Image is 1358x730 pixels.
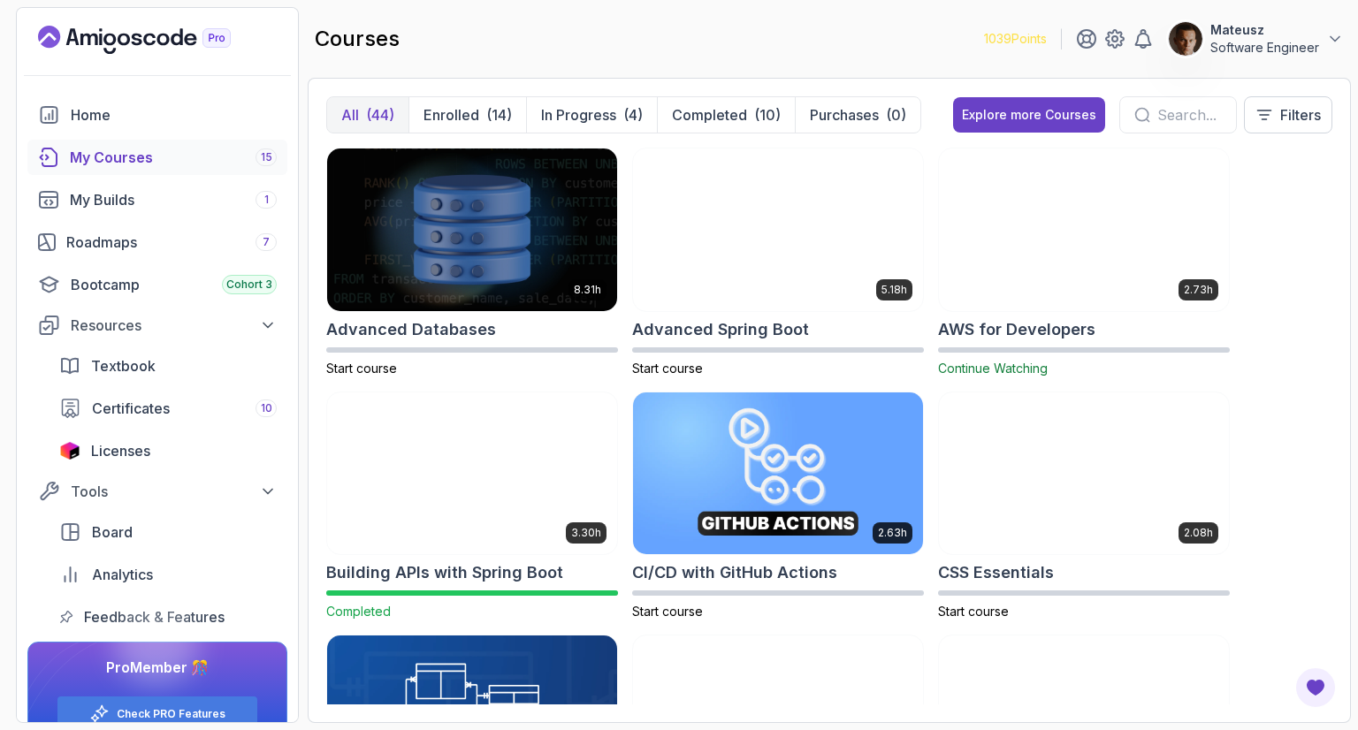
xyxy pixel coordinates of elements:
p: In Progress [541,104,616,125]
button: Completed(10) [657,97,795,133]
button: Filters [1244,96,1332,133]
img: Building APIs with Spring Boot card [327,392,617,555]
span: Feedback & Features [84,606,225,627]
h2: Advanced Databases [326,317,496,342]
div: (0) [886,104,906,125]
button: Tools [27,475,287,507]
span: 15 [261,150,272,164]
h2: CI/CD with GitHub Actions [632,560,837,585]
a: builds [27,182,287,217]
p: 2.63h [878,526,907,540]
span: Licenses [91,440,150,461]
p: All [341,104,359,125]
button: Resources [27,309,287,341]
span: Start course [938,604,1009,619]
a: Landing page [38,26,271,54]
button: Open Feedback Button [1294,666,1337,709]
img: CSS Essentials card [939,392,1229,555]
p: Enrolled [423,104,479,125]
p: 5.18h [881,283,907,297]
a: Check PRO Features [117,707,225,721]
h2: Building APIs with Spring Boot [326,560,563,585]
button: user profile imageMateuszSoftware Engineer [1168,21,1344,57]
p: Completed [672,104,747,125]
h2: courses [315,25,400,53]
span: Start course [632,361,703,376]
span: Analytics [92,564,153,585]
a: board [49,514,287,550]
button: Explore more Courses [953,97,1105,133]
span: Continue Watching [938,361,1048,376]
p: Filters [1280,104,1321,125]
a: licenses [49,433,287,468]
div: (44) [366,104,394,125]
div: (14) [486,104,512,125]
span: Board [92,521,133,543]
div: Explore more Courses [962,106,1096,124]
div: (4) [623,104,643,125]
img: AWS for Developers card [939,148,1229,311]
img: user profile image [1169,22,1202,56]
img: CI/CD with GitHub Actions card [633,392,923,555]
p: 3.30h [571,526,601,540]
div: My Builds [70,189,277,210]
img: jetbrains icon [59,442,80,460]
div: Tools [71,481,277,502]
img: Advanced Databases card [327,148,617,311]
p: 2.08h [1184,526,1213,540]
a: AWS for Developers card2.73hAWS for DevelopersContinue Watching [938,148,1230,377]
p: 1039 Points [984,30,1047,48]
p: 2.73h [1184,283,1213,297]
img: Advanced Spring Boot card [633,148,923,311]
a: bootcamp [27,267,287,302]
h2: Advanced Spring Boot [632,317,809,342]
span: Cohort 3 [226,278,272,292]
button: All(44) [327,97,408,133]
a: analytics [49,557,287,592]
span: 7 [263,235,270,249]
a: textbook [49,348,287,384]
span: 10 [261,401,272,415]
span: Certificates [92,398,170,419]
div: (10) [754,104,781,125]
a: certificates [49,391,287,426]
div: Home [71,104,277,125]
a: courses [27,140,287,175]
button: In Progress(4) [526,97,657,133]
span: Start course [632,604,703,619]
a: Building APIs with Spring Boot card3.30hBuilding APIs with Spring BootCompleted [326,392,618,621]
input: Search... [1157,104,1222,125]
a: home [27,97,287,133]
span: Completed [326,604,391,619]
h2: CSS Essentials [938,560,1054,585]
div: Roadmaps [66,232,277,253]
span: Textbook [91,355,156,376]
span: Start course [326,361,397,376]
button: Purchases(0) [795,97,920,133]
span: 1 [264,193,269,207]
a: feedback [49,599,287,635]
div: Resources [71,315,277,336]
p: Purchases [810,104,879,125]
div: Bootcamp [71,274,277,295]
button: Enrolled(14) [408,97,526,133]
p: Software Engineer [1210,39,1319,57]
div: My Courses [70,147,277,168]
a: roadmaps [27,224,287,260]
p: Mateusz [1210,21,1319,39]
h2: AWS for Developers [938,317,1095,342]
p: 8.31h [574,283,601,297]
